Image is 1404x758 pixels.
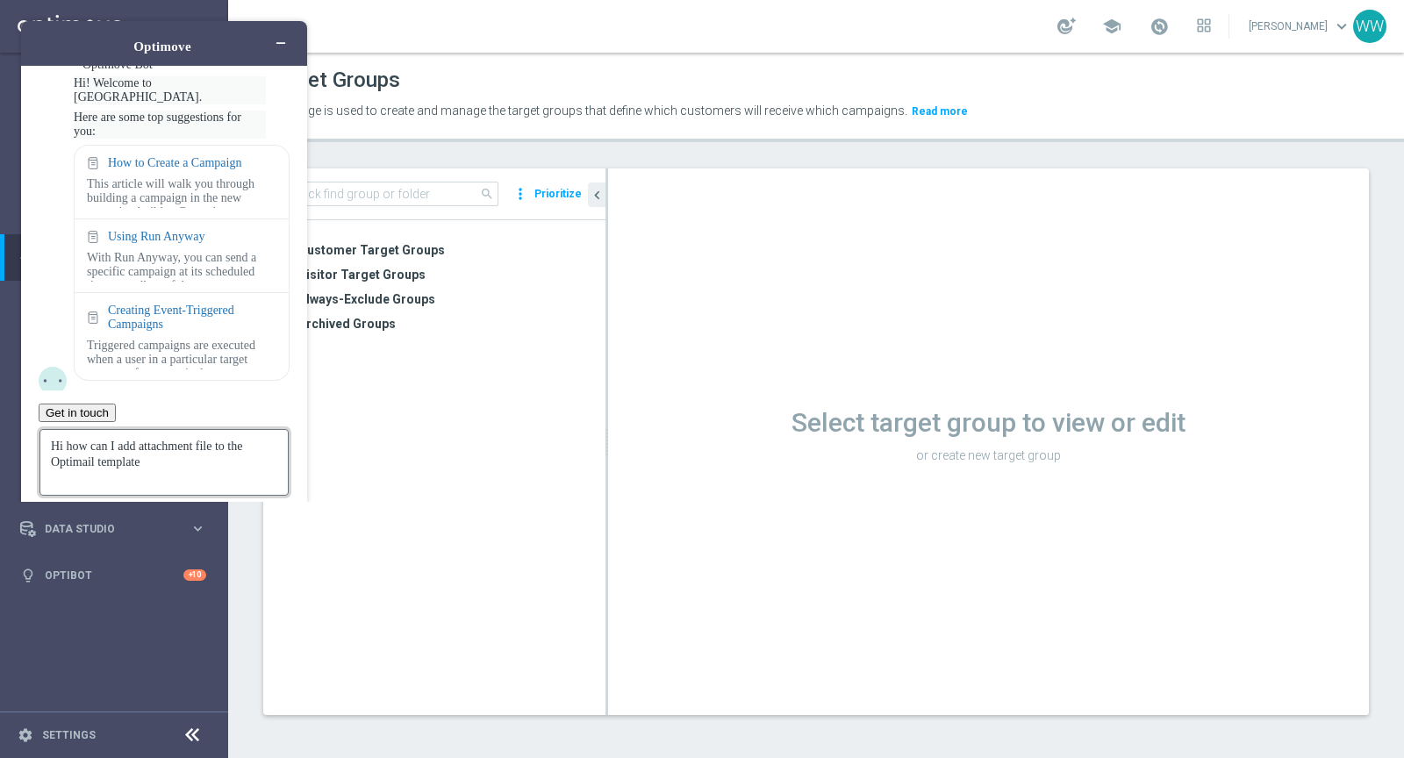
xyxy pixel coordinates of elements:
[284,182,498,206] input: Quick find group or folder
[82,58,132,71] span: Optimove
[512,182,529,206] i: more_vert
[108,230,204,244] div: Using Run Anyway
[45,552,183,598] a: Optibot
[87,339,276,369] div: Triggered campaigns are executed when a user in a particular target group performs particular act...
[608,447,1369,463] p: or create new target group
[1332,17,1351,36] span: keyboard_arrow_down
[74,76,202,104] span: Hi! Welcome to [GEOGRAPHIC_DATA].
[20,521,190,537] div: Data Studio
[1102,17,1121,36] span: school
[45,524,190,534] span: Data Studio
[75,219,289,292] div: Using Run AnywayWith Run Anyway, you can send a specific campaign at its scheduled time regardles...
[19,522,207,536] button: Data Studio keyboard_arrow_right
[1353,10,1386,43] div: WW
[42,730,96,740] a: Settings
[910,102,970,121] button: Read more
[87,251,276,282] div: With Run Anyway, you can send a specific campaign at its scheduled time regardless of the status ...
[87,177,276,208] div: This article will walk you through building a campaign in the new campaign builder. Campaigns con...
[532,182,584,206] button: Prioritize
[267,68,400,93] h1: Target Groups
[20,552,206,598] div: Optibot
[267,31,295,55] button: Minimize widget
[190,520,206,537] i: keyboard_arrow_right
[20,568,36,583] i: lightbulb
[298,262,605,287] span: Visitor Target Groups
[298,311,605,336] span: Archived Groups
[74,111,241,138] span: Here are some top suggestions for you:
[39,404,116,422] button: Get in touch
[183,569,206,581] div: +10
[298,238,605,262] span: Customer Target Groups
[39,429,289,496] textarea: Hi how can I add attachment file to the Optimail template
[480,187,494,201] span: search
[75,293,289,380] div: Creating Event-Triggered CampaignsTriggered campaigns are executed when a user in a particular ta...
[267,104,907,118] span: This page is used to create and manage the target groups that define which customers will receive...
[1247,13,1353,39] a: [PERSON_NAME]keyboard_arrow_down
[18,727,33,743] i: settings
[589,187,605,204] i: chevron_left
[108,156,241,170] div: How to Create a Campaign
[608,407,1369,439] h1: Select target group to view or edit
[298,287,605,311] span: Always-Exclude Groups
[135,58,153,71] span: Bot
[82,37,242,57] h1: Optimove
[19,568,207,583] button: lightbulb Optibot +10
[108,304,276,332] div: Creating Event-Triggered Campaigns
[75,146,289,218] div: How to Create a CampaignThis article will walk you through building a campaign in the new campaig...
[588,182,605,207] button: chevron_left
